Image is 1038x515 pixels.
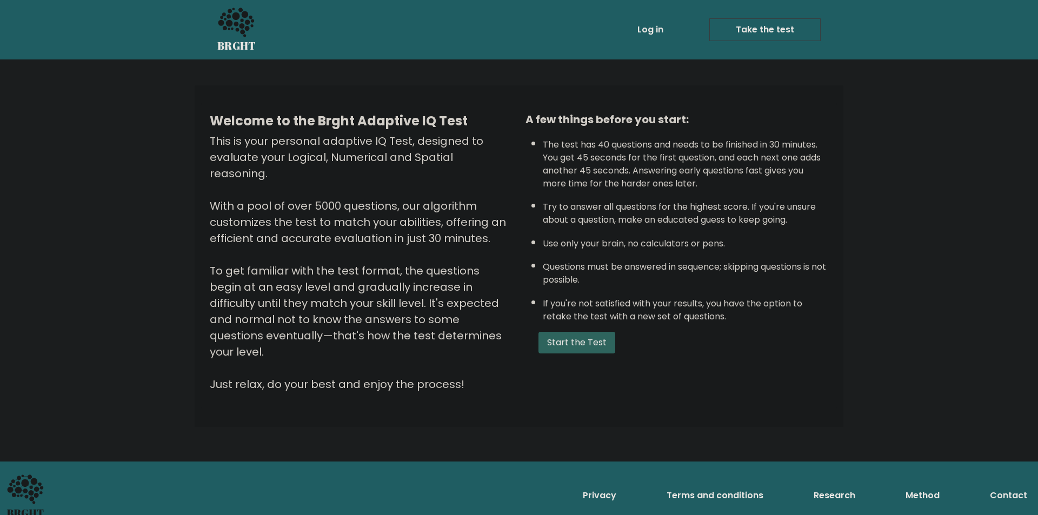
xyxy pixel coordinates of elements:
b: Welcome to the Brght Adaptive IQ Test [210,112,468,130]
li: If you're not satisfied with your results, you have the option to retake the test with a new set ... [543,292,828,323]
li: The test has 40 questions and needs to be finished in 30 minutes. You get 45 seconds for the firs... [543,133,828,190]
a: Privacy [578,485,621,506]
li: Try to answer all questions for the highest score. If you're unsure about a question, make an edu... [543,195,828,226]
h5: BRGHT [217,39,256,52]
a: Method [901,485,944,506]
a: Terms and conditions [662,485,768,506]
li: Use only your brain, no calculators or pens. [543,232,828,250]
a: Research [809,485,860,506]
a: Contact [986,485,1032,506]
div: A few things before you start: [525,111,828,128]
li: Questions must be answered in sequence; skipping questions is not possible. [543,255,828,286]
a: Log in [633,19,668,41]
button: Start the Test [538,332,615,353]
a: Take the test [709,18,821,41]
a: BRGHT [217,4,256,55]
div: This is your personal adaptive IQ Test, designed to evaluate your Logical, Numerical and Spatial ... [210,133,513,392]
